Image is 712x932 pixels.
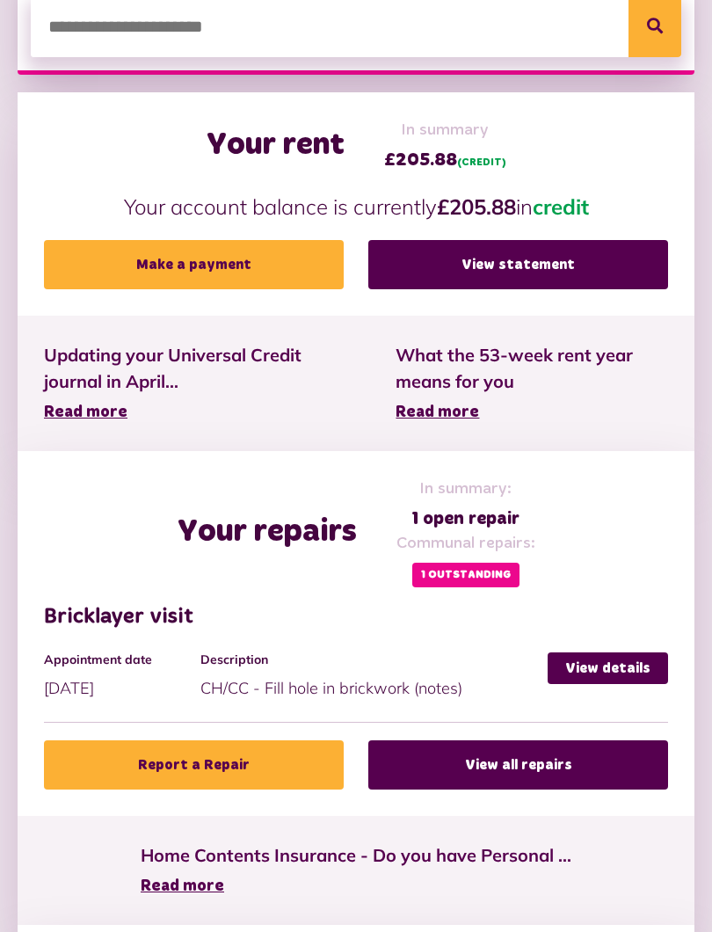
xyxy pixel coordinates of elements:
h4: Description [200,652,540,667]
span: £205.88 [384,147,506,173]
a: What the 53-week rent year means for you Read more [396,342,668,425]
span: In summary [384,119,506,142]
h2: Your rent [207,127,345,164]
h2: Your repairs [178,513,357,551]
h3: Bricklayer visit [44,605,668,630]
a: View details [548,652,668,684]
strong: £205.88 [437,193,516,220]
a: Updating your Universal Credit journal in April... Read more [44,342,343,425]
span: Read more [44,404,127,420]
span: (CREDIT) [457,157,506,168]
span: Read more [396,404,479,420]
a: View statement [368,240,668,289]
h4: Appointment date [44,652,192,667]
a: Home Contents Insurance - Do you have Personal ... Read more [141,842,571,899]
a: View all repairs [368,740,668,790]
span: credit [533,193,589,220]
span: Communal repairs: [396,532,535,556]
div: [DATE] [44,652,200,700]
span: What the 53-week rent year means for you [396,342,668,395]
span: Read more [141,878,224,894]
span: 1 open repair [396,506,535,532]
span: Updating your Universal Credit journal in April... [44,342,343,395]
span: 1 Outstanding [412,563,519,587]
span: Home Contents Insurance - Do you have Personal ... [141,842,571,869]
a: Make a payment [44,240,344,289]
div: CH/CC - Fill hole in brickwork (notes) [200,652,549,700]
a: Report a Repair [44,740,344,790]
span: In summary: [396,477,535,501]
p: Your account balance is currently in [44,191,668,222]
